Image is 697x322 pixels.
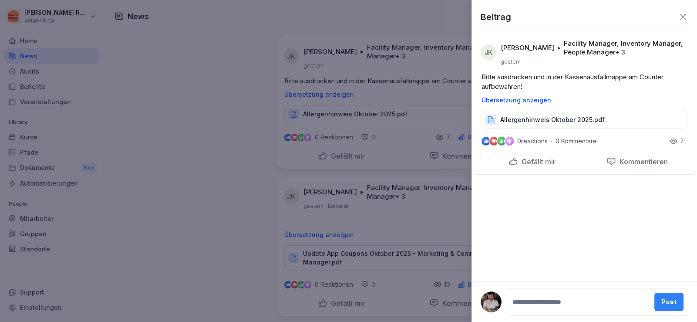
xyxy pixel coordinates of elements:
a: Allergenhinweis Oktober 2025.pdf [482,118,687,127]
div: JK [481,44,496,60]
p: Bitte ausdrucken und in der Kassenausfallmappe am Counter aufbewahren! [482,72,687,92]
img: tw5tnfnssutukm6nhmovzqwr.png [481,291,502,312]
p: Gefällt mir [518,157,556,166]
p: Allergenhinweis Oktober 2025.pdf [500,115,605,124]
p: Übersetzung anzeigen [482,97,687,104]
p: 0 Kommentare [556,138,603,145]
p: 7 [680,137,684,146]
p: Kommentieren [616,157,668,166]
p: Beitrag [481,10,511,24]
p: gestern [501,58,521,65]
p: Facility Manager, Inventory Manager, People Manager + 3 [564,39,684,57]
p: [PERSON_NAME] [501,44,554,52]
button: Post [654,293,684,311]
div: Post [661,297,677,307]
p: 0 reactions [517,138,548,145]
